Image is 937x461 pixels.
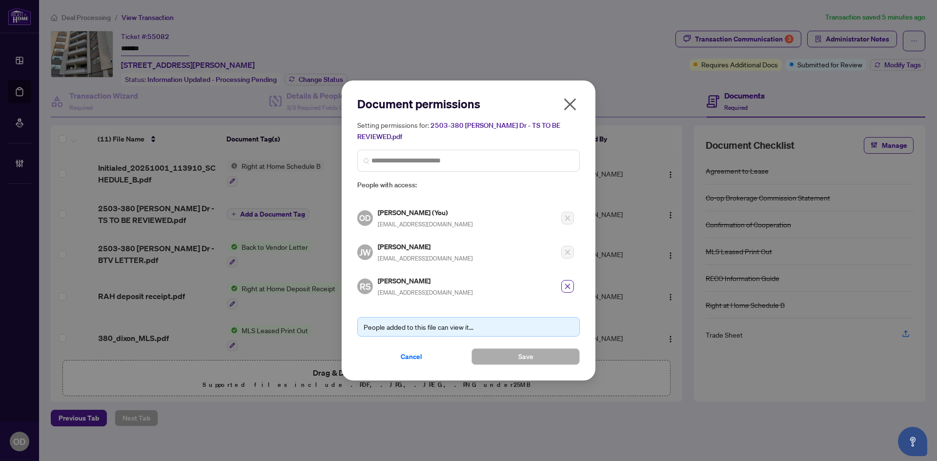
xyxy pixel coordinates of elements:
[562,97,578,112] span: close
[357,180,580,191] span: People with access:
[378,275,473,286] h5: [PERSON_NAME]
[357,121,560,141] span: 2503-380 [PERSON_NAME] Dr - TS TO BE REVIEWED.pdf
[898,427,927,456] button: Open asap
[564,283,571,290] span: close
[364,321,573,332] div: People added to this file can view it...
[378,220,473,228] span: [EMAIL_ADDRESS][DOMAIN_NAME]
[357,348,466,365] button: Cancel
[360,280,371,293] span: RS
[378,289,473,296] span: [EMAIL_ADDRESS][DOMAIN_NAME]
[378,255,473,262] span: [EMAIL_ADDRESS][DOMAIN_NAME]
[364,158,369,164] img: search_icon
[359,245,371,259] span: JW
[378,207,473,218] h5: [PERSON_NAME] (You)
[359,212,371,224] span: OD
[357,96,580,112] h2: Document permissions
[378,241,473,252] h5: [PERSON_NAME]
[401,349,422,364] span: Cancel
[357,120,580,142] h5: Setting permissions for:
[471,348,580,365] button: Save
